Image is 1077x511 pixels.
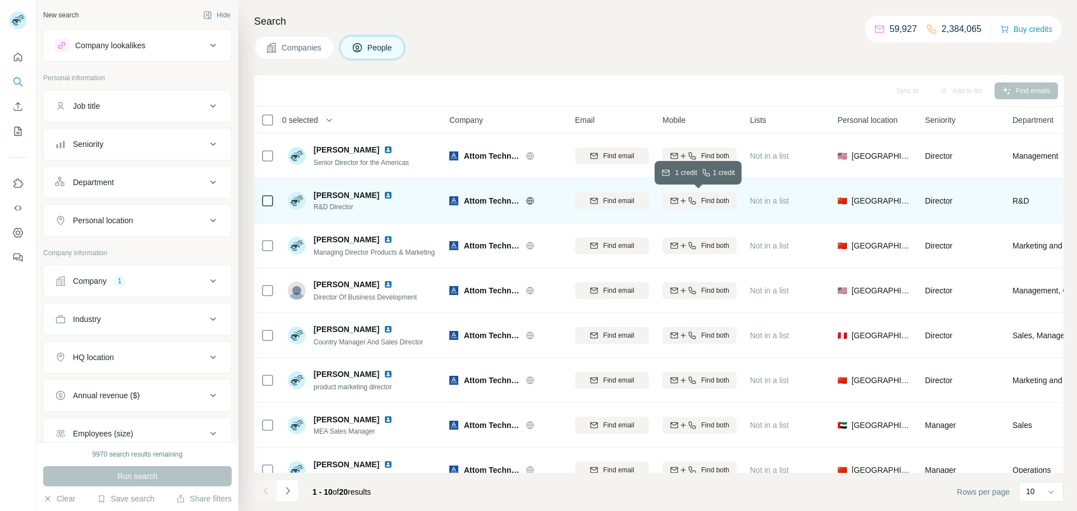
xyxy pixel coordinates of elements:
[314,234,379,245] span: [PERSON_NAME]
[43,10,79,20] div: New search
[44,207,231,234] button: Personal location
[43,493,75,504] button: Clear
[464,420,520,431] span: Attom Technology
[603,330,634,340] span: Find email
[44,420,231,447] button: Employees (size)
[662,462,737,478] button: Find both
[701,330,729,340] span: Find both
[314,471,406,481] span: Business Manager
[176,493,232,504] button: Share filters
[314,248,435,256] span: Managing Director Products & Marketing
[288,326,306,344] img: Avatar
[837,420,847,431] span: 🇦🇪
[339,487,348,496] span: 20
[837,285,847,296] span: 🇺🇸
[837,195,847,206] span: 🇨🇳
[852,420,912,431] span: [GEOGRAPHIC_DATA]
[925,114,955,126] span: Seniority
[925,376,952,385] span: Director
[73,139,103,150] div: Seniority
[852,464,912,476] span: [GEOGRAPHIC_DATA]
[662,192,737,209] button: Find both
[314,190,379,201] span: [PERSON_NAME]
[384,280,393,289] img: LinkedIn logo
[288,192,306,210] img: Avatar
[837,464,847,476] span: 🇨🇳
[314,324,379,335] span: [PERSON_NAME]
[449,466,458,475] img: Logo of Attom Technology
[449,114,483,126] span: Company
[449,376,458,385] img: Logo of Attom Technology
[73,215,133,226] div: Personal location
[73,352,114,363] div: HQ location
[314,293,417,301] span: Director Of Business Development
[701,151,729,161] span: Find both
[73,177,114,188] div: Department
[44,268,231,294] button: Company1
[662,282,737,299] button: Find both
[837,150,847,162] span: 🇺🇸
[75,40,145,51] div: Company lookalikes
[314,202,406,212] span: R&D Director
[603,375,634,385] span: Find email
[750,241,789,250] span: Not in a list
[464,464,520,476] span: Attom Technology
[750,114,766,126] span: Lists
[333,487,339,496] span: of
[837,114,897,126] span: Personal location
[93,449,183,459] div: 9970 search results remaining
[852,375,912,386] span: [GEOGRAPHIC_DATA]
[464,150,520,162] span: Attom Technology
[750,421,789,430] span: Not in a list
[1012,195,1029,206] span: R&D
[750,331,789,340] span: Not in a list
[73,100,100,112] div: Job title
[1012,464,1051,476] span: Operations
[603,241,634,251] span: Find email
[837,375,847,386] span: 🇨🇳
[73,314,101,325] div: Industry
[384,460,393,469] img: LinkedIn logo
[925,151,952,160] span: Director
[314,383,392,391] span: product marketing director
[314,459,379,470] span: [PERSON_NAME]
[957,486,1010,498] span: Rows per page
[195,7,238,24] button: Hide
[1026,486,1035,497] p: 10
[43,73,232,83] p: Personal information
[449,151,458,160] img: Logo of Attom Technology
[603,286,634,296] span: Find email
[750,466,789,475] span: Not in a list
[9,121,27,141] button: My lists
[575,237,649,254] button: Find email
[701,420,729,430] span: Find both
[662,327,737,344] button: Find both
[97,493,154,504] button: Save search
[282,114,318,126] span: 0 selected
[925,196,952,205] span: Director
[1012,150,1058,162] span: Management
[43,248,232,258] p: Company information
[288,371,306,389] img: Avatar
[384,235,393,244] img: LinkedIn logo
[384,191,393,200] img: LinkedIn logo
[575,417,649,434] button: Find email
[314,279,379,290] span: [PERSON_NAME]
[575,192,649,209] button: Find email
[464,195,520,206] span: Attom Technology
[44,32,231,59] button: Company lookalikes
[852,150,912,162] span: [GEOGRAPHIC_DATA]
[575,462,649,478] button: Find email
[750,151,789,160] span: Not in a list
[384,325,393,334] img: LinkedIn logo
[312,487,333,496] span: 1 - 10
[288,237,306,255] img: Avatar
[575,372,649,389] button: Find email
[662,148,737,164] button: Find both
[701,241,729,251] span: Find both
[852,330,912,341] span: [GEOGRAPHIC_DATA]
[603,151,634,161] span: Find email
[44,306,231,333] button: Industry
[314,338,423,346] span: Country Manager And Sales Director
[1000,21,1052,37] button: Buy credits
